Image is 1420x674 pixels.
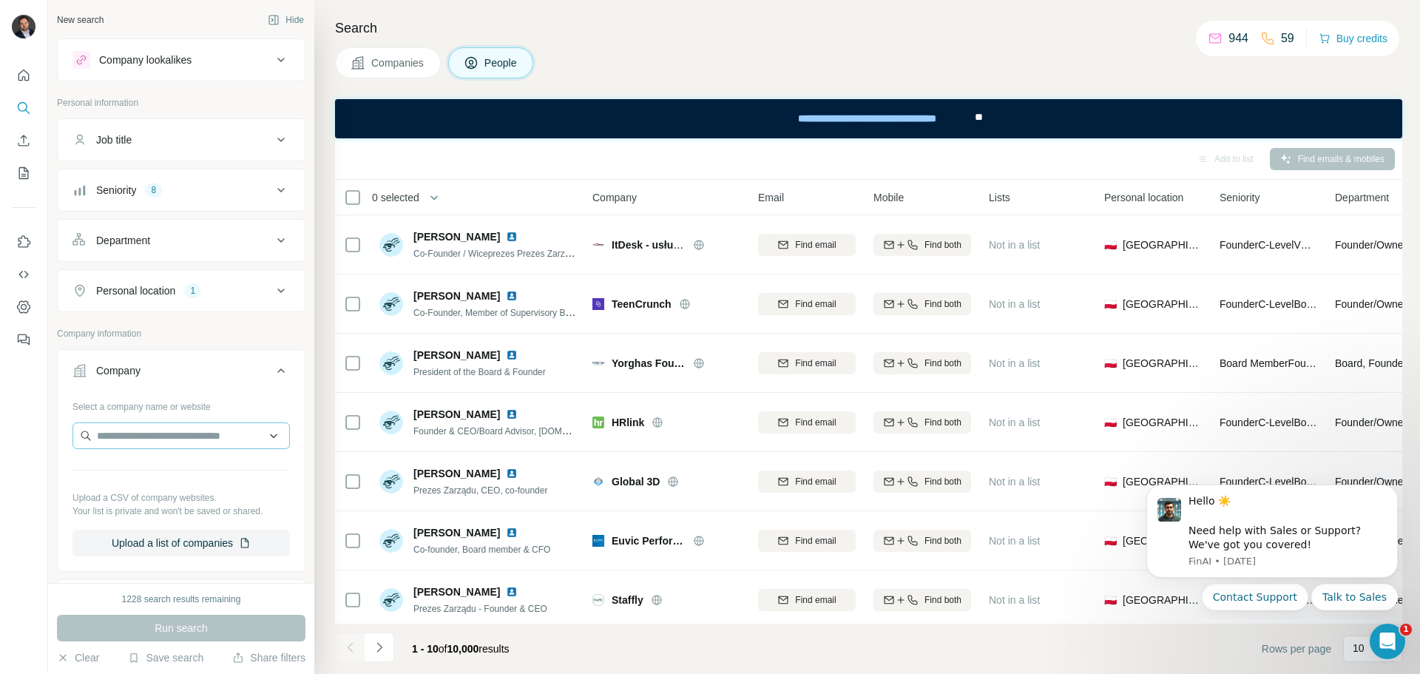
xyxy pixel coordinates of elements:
[12,261,35,288] button: Use Surfe API
[758,589,856,611] button: Find email
[413,306,620,318] span: Co-Founder, Member of Supervisory Board, ex COO
[1104,237,1117,252] span: 🇵🇱
[506,290,518,302] img: LinkedIn logo
[58,273,305,309] button: Personal location1
[12,95,35,121] button: Search
[924,534,961,547] span: Find both
[413,604,547,614] span: Prezes Zarządu - Founder & CEO
[412,643,510,655] span: results
[57,327,305,340] p: Company information
[184,284,201,297] div: 1
[1220,190,1260,205] span: Seniority
[873,471,971,493] button: Find both
[57,650,99,665] button: Clear
[96,132,132,147] div: Job title
[72,491,290,505] p: Upload a CSV of company websites.
[592,190,637,205] span: Company
[12,229,35,255] button: Use Surfe on LinkedIn
[1104,533,1117,548] span: 🇵🇱
[924,475,961,488] span: Find both
[1400,624,1412,636] span: 1
[72,505,290,518] p: Your list is private and won't be saved or shared.
[924,593,961,607] span: Find both
[758,471,856,493] button: Find email
[795,297,836,311] span: Find email
[413,367,546,377] span: President of the Board & Founder
[506,468,518,479] img: LinkedIn logo
[96,233,150,248] div: Department
[257,9,314,31] button: Hide
[72,394,290,414] div: Select a company name or website
[612,297,672,311] span: TeenCrunch
[924,297,961,311] span: Find both
[795,357,836,370] span: Find email
[12,62,35,89] button: Quick start
[72,530,290,556] button: Upload a list of companies
[795,593,836,607] span: Find email
[379,529,403,553] img: Avatar
[57,13,104,27] div: New search
[1319,28,1387,49] button: Buy credits
[1104,593,1117,607] span: 🇵🇱
[379,470,403,493] img: Avatar
[371,55,425,70] span: Companies
[1104,356,1117,371] span: 🇵🇱
[1262,641,1331,656] span: Rows per page
[506,527,518,539] img: LinkedIn logo
[413,525,500,540] span: [PERSON_NAME]
[12,15,35,38] img: Avatar
[413,289,500,303] span: [PERSON_NAME]
[989,357,1040,369] span: Not in a list
[592,535,604,547] img: Logo of Euvic Performance
[506,408,518,420] img: LinkedIn logo
[12,294,35,320] button: Dashboard
[12,160,35,186] button: My lists
[758,352,856,374] button: Find email
[1104,415,1117,430] span: 🇵🇱
[412,643,439,655] span: 1 - 10
[758,293,856,315] button: Find email
[758,530,856,552] button: Find email
[1123,533,1202,548] span: [GEOGRAPHIC_DATA]
[413,425,609,437] span: Founder & CEO/Board Advisor, [DOMAIN_NAME]
[413,247,751,259] span: Co-Founder / Wiceprezes Prezes Zarządu / Dyrektor ds. administracyjno finansowych
[924,357,961,370] span: Find both
[612,593,643,607] span: Staffly
[924,238,961,252] span: Find both
[1281,30,1294,47] p: 59
[1220,239,1376,251] span: Founder C-Level VP Board Member
[413,348,500,363] span: [PERSON_NAME]
[873,589,971,611] button: Find both
[873,234,971,256] button: Find both
[1123,474,1202,489] span: [GEOGRAPHIC_DATA]
[379,351,403,375] img: Avatar
[96,183,136,198] div: Seniority
[612,533,686,548] span: Euvic Performance
[413,584,500,599] span: [PERSON_NAME]
[1104,297,1117,311] span: 🇵🇱
[873,411,971,434] button: Find both
[379,233,403,257] img: Avatar
[873,190,904,205] span: Mobile
[989,190,1010,205] span: Lists
[58,172,305,208] button: Seniority8
[873,352,971,374] button: Find both
[989,417,1040,428] span: Not in a list
[439,643,447,655] span: of
[795,475,836,488] span: Find email
[96,283,175,298] div: Personal location
[58,122,305,158] button: Job title
[989,535,1040,547] span: Not in a list
[12,127,35,154] button: Enrich CSV
[1123,297,1202,311] span: [GEOGRAPHIC_DATA]
[58,42,305,78] button: Company lookalikes
[1104,190,1183,205] span: Personal location
[592,476,604,488] img: Logo of Global 3D
[145,183,162,197] div: 8
[989,239,1040,251] span: Not in a list
[379,292,403,316] img: Avatar
[989,594,1040,606] span: Not in a list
